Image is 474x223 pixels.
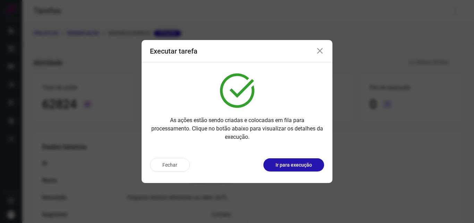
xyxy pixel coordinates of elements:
img: verified.svg [220,73,254,108]
h3: Executar tarefa [150,47,197,55]
p: Ir para execução [276,161,312,169]
p: As ações estão sendo criadas e colocadas em fila para processamento. Clique no botão abaixo para ... [150,116,324,141]
button: Ir para execução [263,158,324,172]
button: Fechar [150,158,190,172]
